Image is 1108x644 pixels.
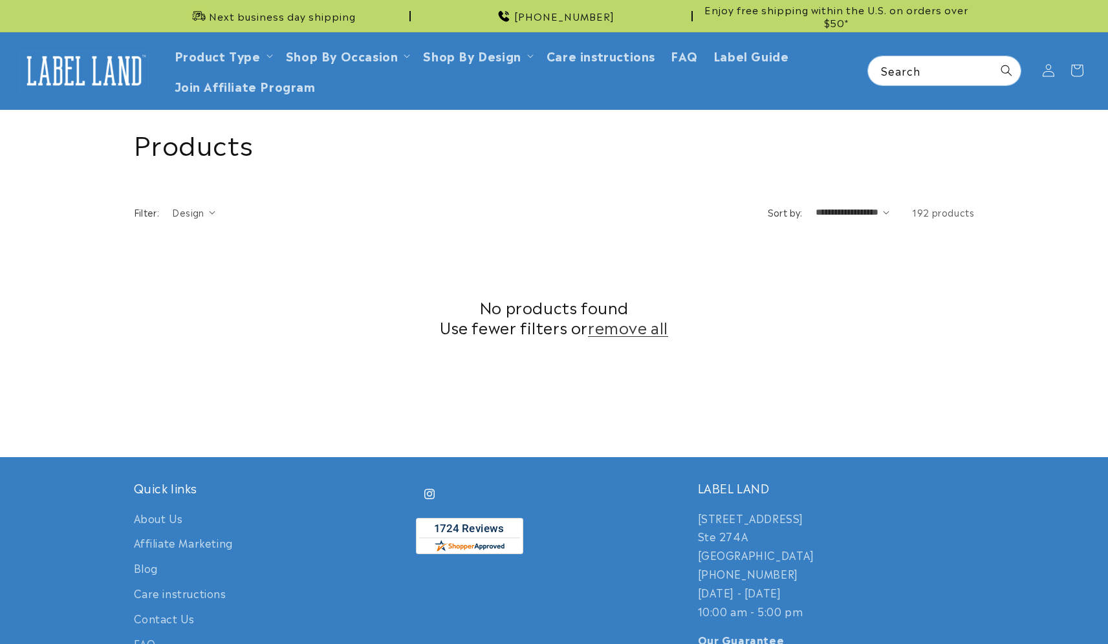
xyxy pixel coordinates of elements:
[416,518,523,554] img: Customer Reviews
[547,48,655,63] span: Care instructions
[698,509,975,621] p: [STREET_ADDRESS] Ste 274A [GEOGRAPHIC_DATA] [PHONE_NUMBER] [DATE] - [DATE] 10:00 am - 5:00 pm
[423,47,521,64] a: Shop By Design
[134,581,226,606] a: Care instructions
[514,10,614,23] span: [PHONE_NUMBER]
[698,480,975,495] h2: LABEL LAND
[134,606,195,631] a: Contact Us
[134,206,160,219] h2: Filter:
[19,50,149,91] img: Label Land
[836,583,1095,631] iframe: Gorgias Floating Chat
[15,46,154,96] a: Label Land
[706,40,797,70] a: Label Guide
[172,206,204,219] span: Design
[698,3,975,28] span: Enjoy free shipping within the U.S. on orders over $50*
[175,78,316,93] span: Join Affiliate Program
[912,206,974,219] span: 192 products
[134,555,158,581] a: Blog
[663,40,706,70] a: FAQ
[768,206,803,219] label: Sort by:
[134,480,411,495] h2: Quick links
[209,10,356,23] span: Next business day shipping
[671,48,698,63] span: FAQ
[992,56,1021,85] button: Search
[167,70,323,101] a: Join Affiliate Program
[172,206,215,219] summary: Design (0 selected)
[539,40,663,70] a: Care instructions
[134,126,975,160] h1: Products
[134,509,183,531] a: About Us
[175,47,261,64] a: Product Type
[588,317,668,337] a: remove all
[415,40,538,70] summary: Shop By Design
[278,40,416,70] summary: Shop By Occasion
[134,530,233,555] a: Affiliate Marketing
[167,40,278,70] summary: Product Type
[286,48,398,63] span: Shop By Occasion
[713,48,789,63] span: Label Guide
[134,297,975,337] h2: No products found Use fewer filters or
